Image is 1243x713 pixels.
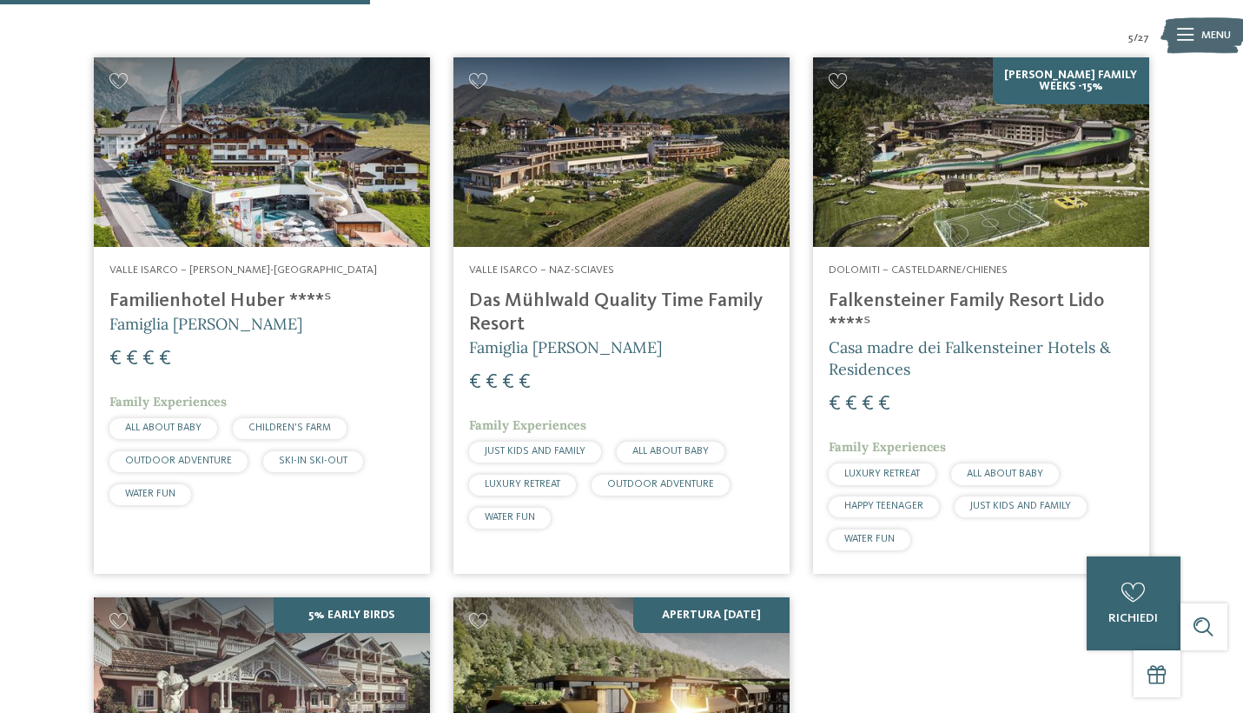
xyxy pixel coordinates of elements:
[159,349,171,370] span: €
[967,469,1043,479] span: ALL ABOUT BABY
[829,264,1008,276] span: Dolomiti – Casteldarne/Chienes
[94,57,430,574] a: Cercate un hotel per famiglie? Qui troverete solo i migliori! Valle Isarco – [PERSON_NAME]-[GEOGR...
[862,394,874,415] span: €
[844,501,923,511] span: HAPPY TEENAGER
[829,337,1111,379] span: Casa madre dei Falkensteiner Hotels & Residences
[109,314,302,334] span: Famiglia [PERSON_NAME]
[519,372,531,393] span: €
[845,394,857,415] span: €
[502,372,514,393] span: €
[829,290,1134,337] h4: Falkensteiner Family Resort Lido ****ˢ
[813,57,1149,574] a: Cercate un hotel per famiglie? Qui troverete solo i migliori! [PERSON_NAME] Family Weeks -15% Dol...
[453,57,790,247] img: Cercate un hotel per famiglie? Qui troverete solo i migliori!
[453,57,790,574] a: Cercate un hotel per famiglie? Qui troverete solo i migliori! Valle Isarco – Naz-Sciaves Das Mühl...
[469,372,481,393] span: €
[607,479,714,490] span: OUTDOOR ADVENTURE
[485,446,585,456] span: JUST KIDS AND FAMILY
[829,394,841,415] span: €
[844,534,895,544] span: WATER FUN
[469,264,614,276] span: Valle Isarco – Naz-Sciaves
[469,337,662,357] span: Famiglia [PERSON_NAME]
[125,456,232,466] span: OUTDOOR ADVENTURE
[109,264,377,276] span: Valle Isarco – [PERSON_NAME]-[GEOGRAPHIC_DATA]
[109,349,122,370] span: €
[1138,30,1149,46] span: 27
[878,394,890,415] span: €
[126,349,138,370] span: €
[1108,612,1158,624] span: richiedi
[125,423,202,433] span: ALL ABOUT BABY
[1087,556,1180,650] a: richiedi
[109,290,414,313] h4: Familienhotel Huber ****ˢ
[142,349,155,370] span: €
[1128,30,1134,46] span: 5
[632,446,709,456] span: ALL ABOUT BABY
[469,290,774,337] h4: Das Mühlwald Quality Time Family Resort
[94,57,430,247] img: Cercate un hotel per famiglie? Qui troverete solo i migliori!
[1134,30,1138,46] span: /
[125,489,175,499] span: WATER FUN
[813,57,1149,247] img: Cercate un hotel per famiglie? Qui troverete solo i migliori!
[970,501,1071,511] span: JUST KIDS AND FAMILY
[829,439,946,455] span: Family Experiences
[469,417,586,433] span: Family Experiences
[109,394,227,410] span: Family Experiences
[279,456,347,466] span: SKI-IN SKI-OUT
[485,479,560,490] span: LUXURY RETREAT
[486,372,498,393] span: €
[248,423,331,433] span: CHILDREN’S FARM
[844,469,920,479] span: LUXURY RETREAT
[485,512,535,523] span: WATER FUN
